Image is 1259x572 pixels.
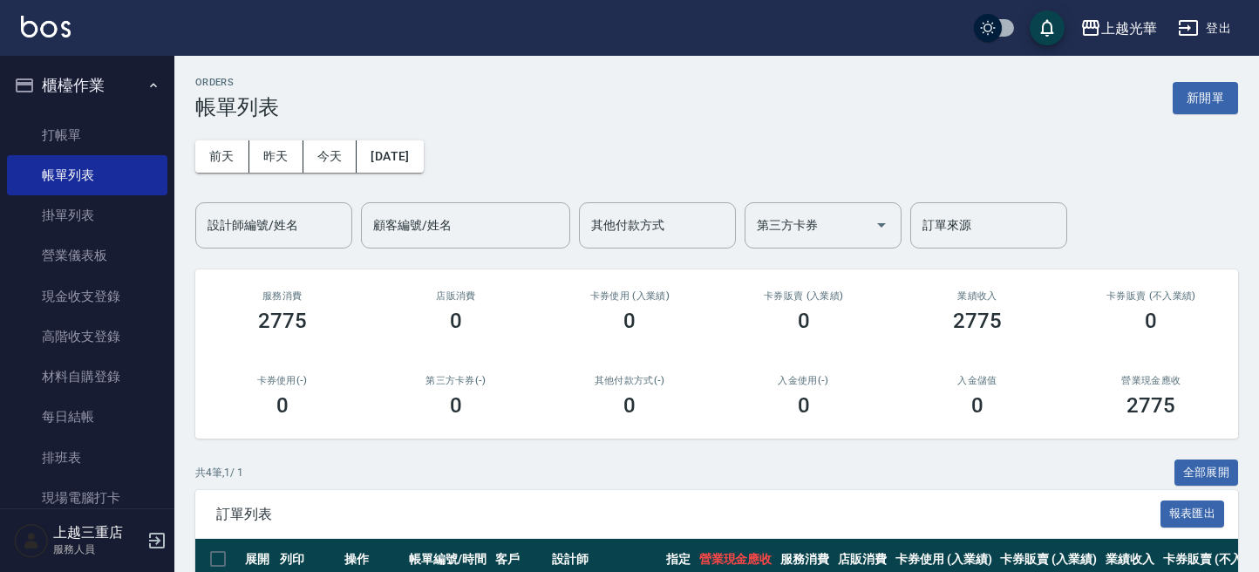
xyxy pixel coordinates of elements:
h2: 第三方卡券(-) [390,375,521,386]
h3: 服務消費 [216,290,348,302]
h3: 0 [1145,309,1157,333]
a: 營業儀表板 [7,235,167,276]
a: 材料自購登錄 [7,357,167,397]
img: Logo [21,16,71,37]
a: 打帳單 [7,115,167,155]
h3: 2775 [258,309,307,333]
button: 前天 [195,140,249,173]
h2: 入金儲值 [911,375,1043,386]
button: 昨天 [249,140,303,173]
button: 新開單 [1173,82,1238,114]
button: 今天 [303,140,357,173]
h3: 0 [798,393,810,418]
a: 掛單列表 [7,195,167,235]
a: 每日結帳 [7,397,167,437]
p: 服務人員 [53,541,142,557]
button: 全部展開 [1174,460,1239,487]
img: Person [14,523,49,558]
h2: 卡券販賣 (不入業績) [1085,290,1217,302]
h2: 卡券販賣 (入業績) [738,290,869,302]
button: 登出 [1171,12,1238,44]
button: Open [868,211,895,239]
h3: 0 [623,309,636,333]
a: 高階收支登錄 [7,317,167,357]
h3: 0 [450,309,462,333]
button: 報表匯出 [1160,500,1225,528]
h2: 入金使用(-) [738,375,869,386]
h2: 其他付款方式(-) [564,375,696,386]
span: 訂單列表 [216,506,1160,523]
h3: 0 [450,393,462,418]
h2: 營業現金應收 [1085,375,1217,386]
a: 現金收支登錄 [7,276,167,317]
h2: 卡券使用 (入業績) [564,290,696,302]
button: 櫃檯作業 [7,63,167,108]
h5: 上越三重店 [53,524,142,541]
h3: 0 [971,393,983,418]
a: 帳單列表 [7,155,167,195]
h2: 業績收入 [911,290,1043,302]
button: 上越光華 [1073,10,1164,46]
a: 排班表 [7,438,167,478]
div: 上越光華 [1101,17,1157,39]
h3: 2775 [953,309,1002,333]
h3: 0 [276,393,289,418]
h2: 店販消費 [390,290,521,302]
a: 現場電腦打卡 [7,478,167,518]
button: save [1030,10,1065,45]
h3: 0 [798,309,810,333]
h3: 2775 [1126,393,1175,418]
h3: 帳單列表 [195,95,279,119]
h3: 0 [623,393,636,418]
h2: 卡券使用(-) [216,375,348,386]
button: [DATE] [357,140,423,173]
a: 報表匯出 [1160,505,1225,521]
p: 共 4 筆, 1 / 1 [195,465,243,480]
a: 新開單 [1173,89,1238,106]
h2: ORDERS [195,77,279,88]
